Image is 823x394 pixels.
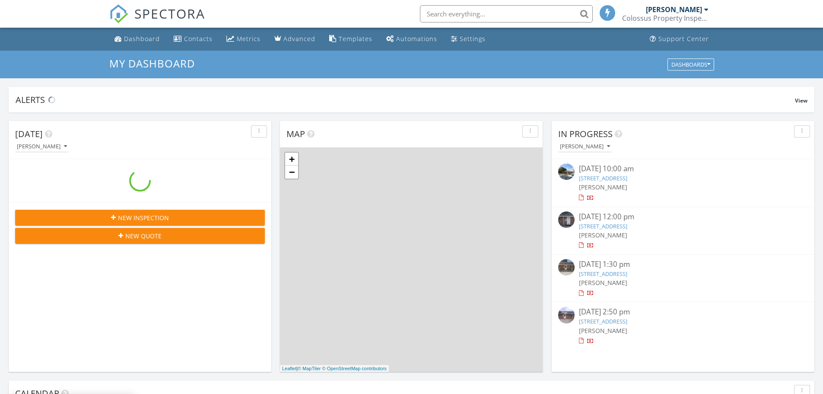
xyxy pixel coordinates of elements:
a: Contacts [170,31,216,47]
span: New Inspection [118,213,169,222]
a: Automations (Basic) [383,31,441,47]
span: Map [286,128,305,140]
div: Colossus Property Inspections, LLC [622,14,709,22]
a: [STREET_ADDRESS] [579,222,627,230]
a: © MapTiler [298,366,321,371]
div: Support Center [658,35,709,43]
div: Automations [396,35,437,43]
div: | [280,365,389,372]
div: [DATE] 10:00 am [579,163,787,174]
span: [PERSON_NAME] [579,279,627,287]
span: [PERSON_NAME] [579,327,627,335]
img: 9574726%2Freports%2Fbba95d84-962d-4244-b837-a018a137094b%2Fcover_photos%2FmUCxBi0lyh5NWbLhd5Ih%2F... [558,307,575,323]
img: 9574479%2Freports%2Feefb3d18-2a95-43d8-a304-37bbfc177c22%2Fcover_photos%2Fk9pER8ew5KHdF0J5rHaD%2F... [558,259,575,275]
a: Support Center [646,31,712,47]
img: 9574193%2Freports%2F2195e7eb-bb82-485f-95b2-fe140acf7e4f%2Fcover_photos%2FbjsLm0XpXbNDpFgUtygu%2F... [558,211,575,228]
button: [PERSON_NAME] [558,141,612,153]
button: [PERSON_NAME] [15,141,69,153]
a: [STREET_ADDRESS] [579,317,627,325]
span: In Progress [558,128,613,140]
a: Settings [448,31,489,47]
div: [PERSON_NAME] [646,5,702,14]
a: Zoom out [285,166,298,179]
a: Dashboard [111,31,163,47]
a: SPECTORA [109,12,205,30]
span: SPECTORA [134,4,205,22]
a: Advanced [271,31,319,47]
div: [DATE] 12:00 pm [579,211,787,222]
div: [DATE] 2:50 pm [579,307,787,317]
img: The Best Home Inspection Software - Spectora [109,4,128,23]
span: [DATE] [15,128,43,140]
div: Dashboards [671,61,710,67]
div: Contacts [184,35,213,43]
a: [DATE] 12:00 pm [STREET_ADDRESS] [PERSON_NAME] [558,211,808,250]
div: Metrics [237,35,261,43]
div: Advanced [283,35,315,43]
span: My Dashboard [109,56,195,70]
div: [DATE] 1:30 pm [579,259,787,270]
div: Dashboard [124,35,160,43]
span: New Quote [125,231,162,240]
button: New Inspection [15,210,265,225]
a: [DATE] 1:30 pm [STREET_ADDRESS] [PERSON_NAME] [558,259,808,298]
a: Templates [326,31,376,47]
div: Templates [339,35,372,43]
a: [DATE] 10:00 am [STREET_ADDRESS] [PERSON_NAME] [558,163,808,202]
span: [PERSON_NAME] [579,231,627,239]
img: streetview [558,163,575,180]
a: [DATE] 2:50 pm [STREET_ADDRESS] [PERSON_NAME] [558,307,808,345]
span: [PERSON_NAME] [579,183,627,191]
a: Zoom in [285,153,298,166]
a: [STREET_ADDRESS] [579,270,627,278]
a: [STREET_ADDRESS] [579,174,627,182]
input: Search everything... [420,5,593,22]
div: [PERSON_NAME] [17,144,67,150]
div: Alerts [16,94,795,106]
a: © OpenStreetMap contributors [322,366,387,371]
a: Metrics [223,31,264,47]
span: View [795,97,807,104]
button: New Quote [15,228,265,243]
div: Settings [460,35,486,43]
div: [PERSON_NAME] [560,144,610,150]
button: Dashboards [667,58,714,70]
a: Leaflet [282,366,296,371]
